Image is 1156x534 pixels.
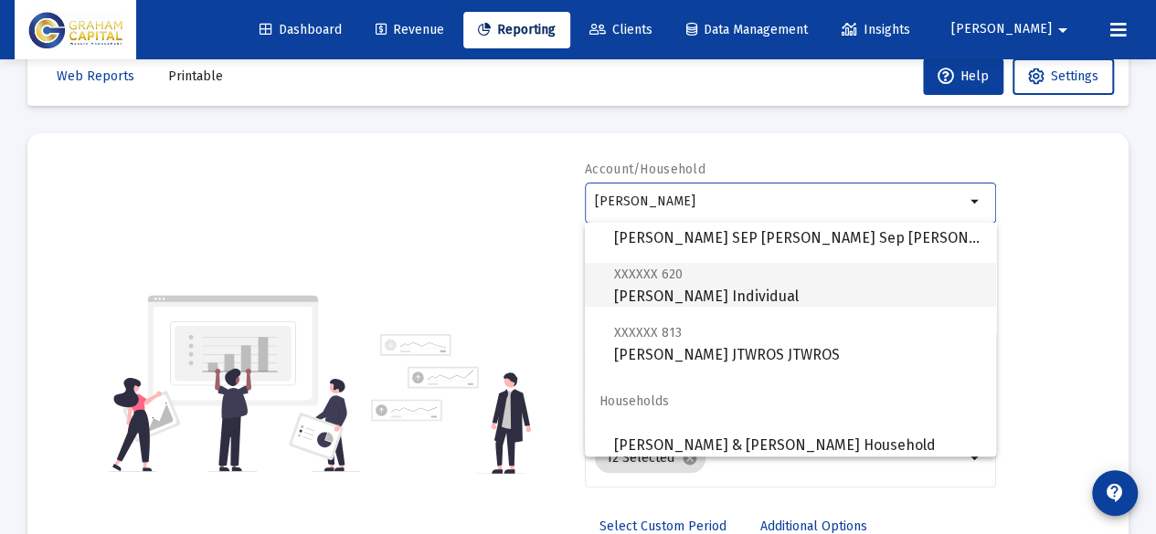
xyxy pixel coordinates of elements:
span: [PERSON_NAME] Individual [614,263,981,308]
span: XXXXXX 813 [614,325,682,340]
a: Clients [575,12,667,48]
mat-chip-list: Selection [595,440,965,476]
mat-icon: cancel [682,450,698,466]
mat-icon: contact_support [1104,482,1126,504]
mat-icon: arrow_drop_down [965,191,987,213]
span: Web Reports [57,68,134,84]
span: Data Management [686,22,808,37]
span: [PERSON_NAME] & [PERSON_NAME] Household [614,424,981,467]
img: Dashboard [28,12,122,48]
button: Web Reports [42,58,149,95]
span: Help [938,68,989,84]
input: Search or select an account or household [595,194,965,209]
a: Revenue [361,12,459,48]
a: Data Management [672,12,822,48]
a: Reporting [463,12,570,48]
span: Reporting [478,22,556,37]
label: Account/Household [585,162,705,177]
span: Revenue [376,22,444,37]
span: Settings [1051,68,1098,84]
span: [PERSON_NAME] JTWROS JTWROS [614,321,981,366]
img: reporting [109,293,360,474]
button: Settings [1013,58,1114,95]
a: Dashboard [245,12,356,48]
span: Printable [168,68,223,84]
span: XXXXXX 879 [614,208,683,224]
mat-chip: 12 Selected [595,444,705,473]
img: reporting-alt [371,334,531,474]
span: Dashboard [260,22,342,37]
button: Help [923,58,1003,95]
span: Clients [589,22,652,37]
span: Additional Options [760,518,867,534]
a: Insights [827,12,925,48]
span: [PERSON_NAME] SEP [PERSON_NAME] Sep [PERSON_NAME] [614,204,981,249]
mat-icon: arrow_drop_down [1052,12,1074,48]
span: Insights [842,22,910,37]
span: XXXXXX 620 [614,267,683,282]
button: Printable [154,58,238,95]
span: Households [585,380,996,424]
span: [PERSON_NAME] [951,22,1052,37]
button: [PERSON_NAME] [929,11,1096,47]
mat-icon: arrow_drop_down [965,447,987,469]
span: Select Custom Period [599,518,726,534]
